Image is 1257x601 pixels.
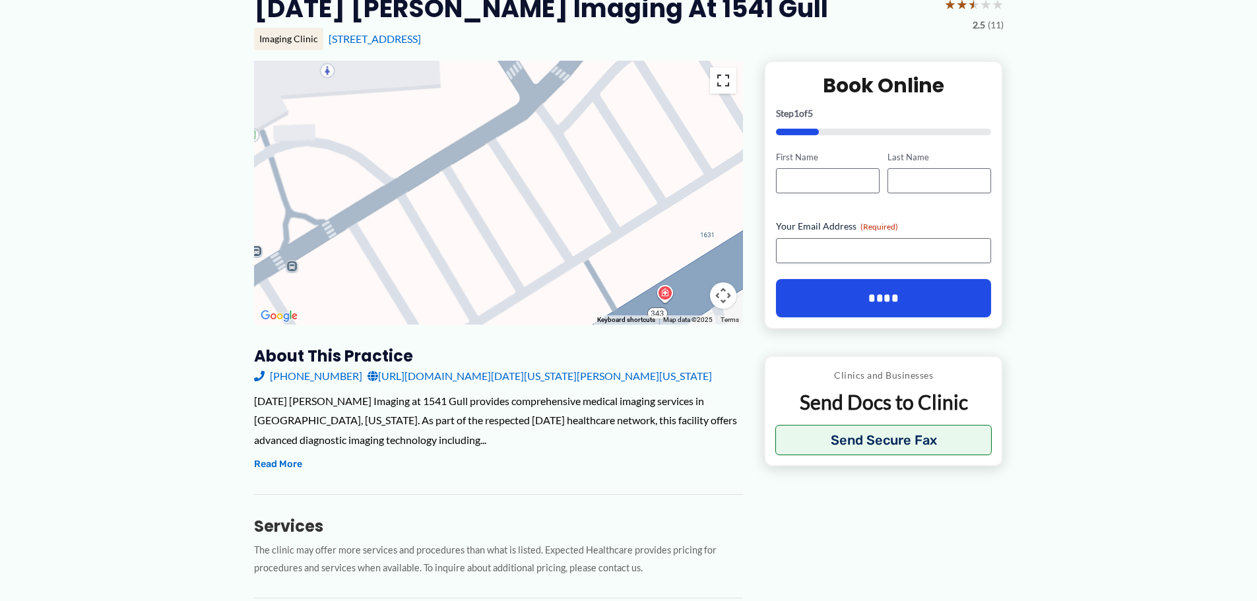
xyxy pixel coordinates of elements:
button: Keyboard shortcuts [597,315,655,325]
p: Send Docs to Clinic [775,389,992,415]
a: [URL][DOMAIN_NAME][DATE][US_STATE][PERSON_NAME][US_STATE] [368,366,712,386]
a: Terms (opens in new tab) [721,316,739,323]
span: (Required) [860,222,898,232]
a: [PHONE_NUMBER] [254,366,362,386]
span: 5 [808,108,813,119]
button: Send Secure Fax [775,425,992,455]
p: The clinic may offer more services and procedures than what is listed. Expected Healthcare provid... [254,542,743,577]
button: Map camera controls [710,282,736,309]
p: Step of [776,109,992,118]
button: Read More [254,457,302,472]
label: Last Name [887,151,991,164]
h3: Services [254,516,743,536]
div: [DATE] [PERSON_NAME] Imaging at 1541 Gull provides comprehensive medical imaging services in [GEO... [254,391,743,450]
a: [STREET_ADDRESS] [329,32,421,45]
span: 2.5 [973,16,985,34]
label: First Name [776,151,880,164]
button: Toggle fullscreen view [710,67,736,94]
span: Map data ©2025 [663,316,713,323]
div: Imaging Clinic [254,28,323,50]
a: Open this area in Google Maps (opens a new window) [257,307,301,325]
span: 1 [794,108,799,119]
h3: About this practice [254,346,743,366]
label: Your Email Address [776,220,992,233]
img: Google [257,307,301,325]
p: Clinics and Businesses [775,367,992,384]
h2: Book Online [776,73,992,98]
span: (11) [988,16,1004,34]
